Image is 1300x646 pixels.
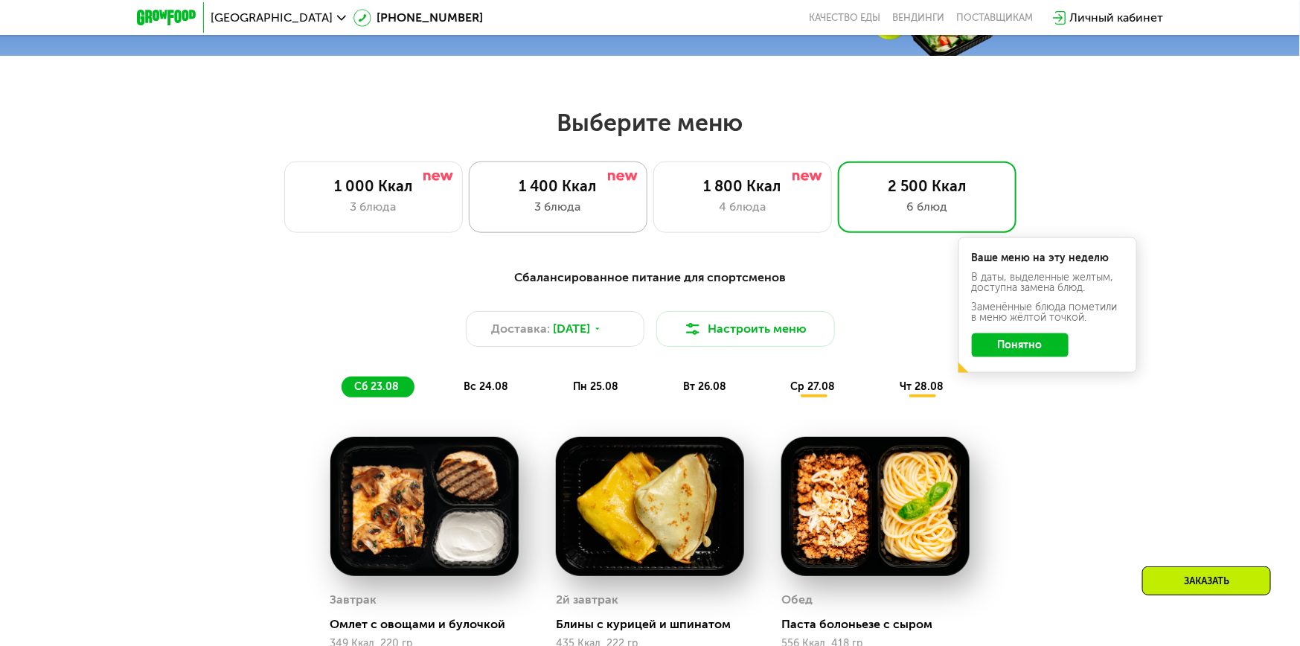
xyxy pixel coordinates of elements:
div: 2 500 Ккал [854,177,1001,195]
span: вт 26.08 [683,380,726,393]
div: 2й завтрак [556,589,618,611]
div: 3 блюда [484,198,632,216]
div: Заменённые блюда пометили в меню жёлтой точкой. [972,302,1124,323]
div: Сбалансированное питание для спортсменов [210,269,1091,287]
div: Завтрак [330,589,377,611]
div: поставщикам [957,12,1034,24]
div: Обед [781,589,813,611]
div: 1 400 Ккал [484,177,632,195]
div: 3 блюда [300,198,447,216]
span: чт 28.08 [900,380,944,393]
button: Понятно [972,333,1069,357]
span: сб 23.08 [355,380,400,393]
span: пн 25.08 [573,380,618,393]
a: Вендинги [893,12,945,24]
a: Качество еды [810,12,881,24]
span: ср 27.08 [791,380,836,393]
button: Настроить меню [656,311,835,347]
span: [GEOGRAPHIC_DATA] [211,12,333,24]
span: Доставка: [491,320,550,338]
h2: Выберите меню [48,108,1252,138]
div: Омлет с овощами и булочкой [330,617,531,632]
div: Ваше меню на эту неделю [972,253,1124,263]
div: Заказать [1142,566,1271,595]
div: 1 800 Ккал [669,177,816,195]
div: 4 блюда [669,198,816,216]
a: [PHONE_NUMBER] [353,9,484,27]
div: Личный кабинет [1070,9,1164,27]
span: вс 24.08 [464,380,508,393]
div: 6 блюд [854,198,1001,216]
div: Блины с курицей и шпинатом [556,617,756,632]
div: В даты, выделенные желтым, доступна замена блюд. [972,272,1124,293]
span: [DATE] [553,320,590,338]
div: 1 000 Ккал [300,177,447,195]
div: Паста болоньезе с сыром [781,617,982,632]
